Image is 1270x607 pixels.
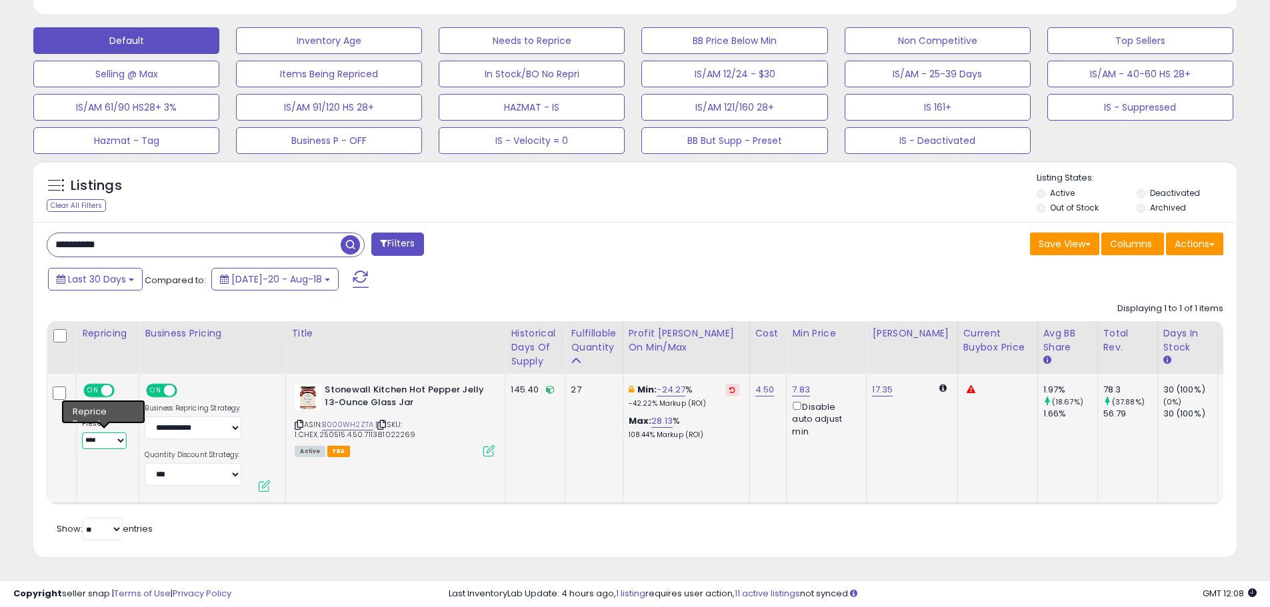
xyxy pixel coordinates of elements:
button: IS/AM - 25-39 Days [845,61,1031,87]
strong: Copyright [13,587,62,600]
span: OFF [175,385,197,396]
label: Quantity Discount Strategy: [145,450,241,460]
button: IS 161+ [845,94,1031,121]
button: Save View [1030,233,1099,255]
a: B000WH2ZTA [322,419,373,430]
small: (0%) [1163,396,1182,407]
b: Max: [629,414,652,427]
div: Cost [755,326,781,340]
button: Non Competitive [845,27,1031,54]
p: Listing States: [1037,172,1237,185]
b: Min: [637,383,657,396]
div: Total Rev. [1103,326,1152,354]
a: 17.35 [872,383,893,396]
span: All listings currently available for purchase on Amazon [295,446,325,457]
button: Filters [371,233,423,256]
div: Days In Stock [1163,326,1212,354]
div: Business Pricing [145,326,280,340]
div: 30 (100%) [1163,384,1217,396]
button: BB Price Below Min [641,27,827,54]
small: (18.67%) [1052,396,1083,407]
span: ON [148,385,165,396]
button: Default [33,27,219,54]
div: Last InventoryLab Update: 4 hours ago, requires user action, not synced. [449,588,1257,600]
a: 1 listing [616,587,645,600]
button: In Stock/BO No Repri [439,61,625,87]
b: Stonewall Kitchen Hot Pepper Jelly 13-Ounce Glass Jar [325,384,487,412]
a: Privacy Policy [173,587,231,600]
button: Columns [1101,233,1164,255]
button: IS/AM 91/120 HS 28+ [236,94,422,121]
span: | SKU: 1.CHEX.250515.4.50.711381022269 [295,419,415,439]
button: IS/AM - 40-60 HS 28+ [1047,61,1233,87]
p: -42.22% Markup (ROI) [629,399,739,408]
span: Show: entries [57,522,153,535]
div: Current Buybox Price [963,326,1032,354]
button: Actions [1166,233,1223,255]
label: Business Repricing Strategy: [145,404,241,413]
button: IS - Velocity = 0 [439,127,625,154]
a: -24.27 [657,383,685,396]
label: Deactivated [1150,187,1200,199]
span: FBA [327,446,350,457]
div: Title [291,326,499,340]
div: % [629,384,739,408]
div: [PERSON_NAME] [872,326,951,340]
div: Displaying 1 to 1 of 1 items [1117,303,1223,315]
button: IS - Deactivated [845,127,1031,154]
button: IS/AM 12/24 - $30 [641,61,827,87]
span: Last 30 Days [68,273,126,286]
div: Fulfillable Quantity [571,326,617,354]
a: 4.50 [755,383,775,396]
div: Min Price [792,326,861,340]
button: Top Sellers [1047,27,1233,54]
div: Profit [PERSON_NAME] on Min/Max [629,326,744,354]
small: Days In Stock. [1163,354,1171,366]
span: Compared to: [145,274,206,287]
div: 27 [571,384,612,396]
label: Active [1050,187,1075,199]
img: 41Puys4pLvL._SL40_.jpg [295,384,321,410]
div: 56.79 [1103,408,1157,420]
div: 1.97% [1043,384,1097,396]
button: Business P - OFF [236,127,422,154]
div: 145.40 [511,384,555,396]
small: Avg BB Share. [1043,354,1051,366]
a: 11 active listings [735,587,800,600]
button: Last 30 Days [48,268,143,291]
span: [DATE]-20 - Aug-18 [231,273,322,286]
a: 28.13 [651,414,673,428]
p: 108.44% Markup (ROI) [629,430,739,440]
div: Historical Days Of Supply [511,326,559,368]
div: Repricing [82,326,133,340]
span: OFF [113,385,134,396]
th: The percentage added to the cost of goods (COGS) that forms the calculator for Min & Max prices. [623,321,749,374]
button: HAZMAT - IS [439,94,625,121]
div: seller snap | | [13,588,231,600]
button: Needs to Reprice [439,27,625,54]
div: Avg BB Share [1043,326,1092,354]
div: Amazon AI [82,404,129,416]
div: 30 (100%) [1163,408,1217,420]
button: IS - Suppressed [1047,94,1233,121]
span: ON [85,385,101,396]
div: 78.3 [1103,384,1157,396]
small: (37.88%) [1112,396,1145,407]
div: 0% [1223,384,1267,396]
a: Terms of Use [114,587,171,600]
div: Clear All Filters [47,199,106,212]
label: Out of Stock [1050,202,1099,213]
div: ASIN: [295,384,495,455]
span: Columns [1110,237,1152,251]
button: [DATE]-20 - Aug-18 [211,268,339,291]
div: % [629,415,739,440]
div: Preset: [82,419,129,449]
button: Inventory Age [236,27,422,54]
button: BB But Supp - Preset [641,127,827,154]
label: Archived [1150,202,1186,213]
button: Items Being Repriced [236,61,422,87]
button: IS/AM 61/90 HS28+ 3% [33,94,219,121]
button: Selling @ Max [33,61,219,87]
button: Hazmat - Tag [33,127,219,154]
div: 1.66% [1043,408,1097,420]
